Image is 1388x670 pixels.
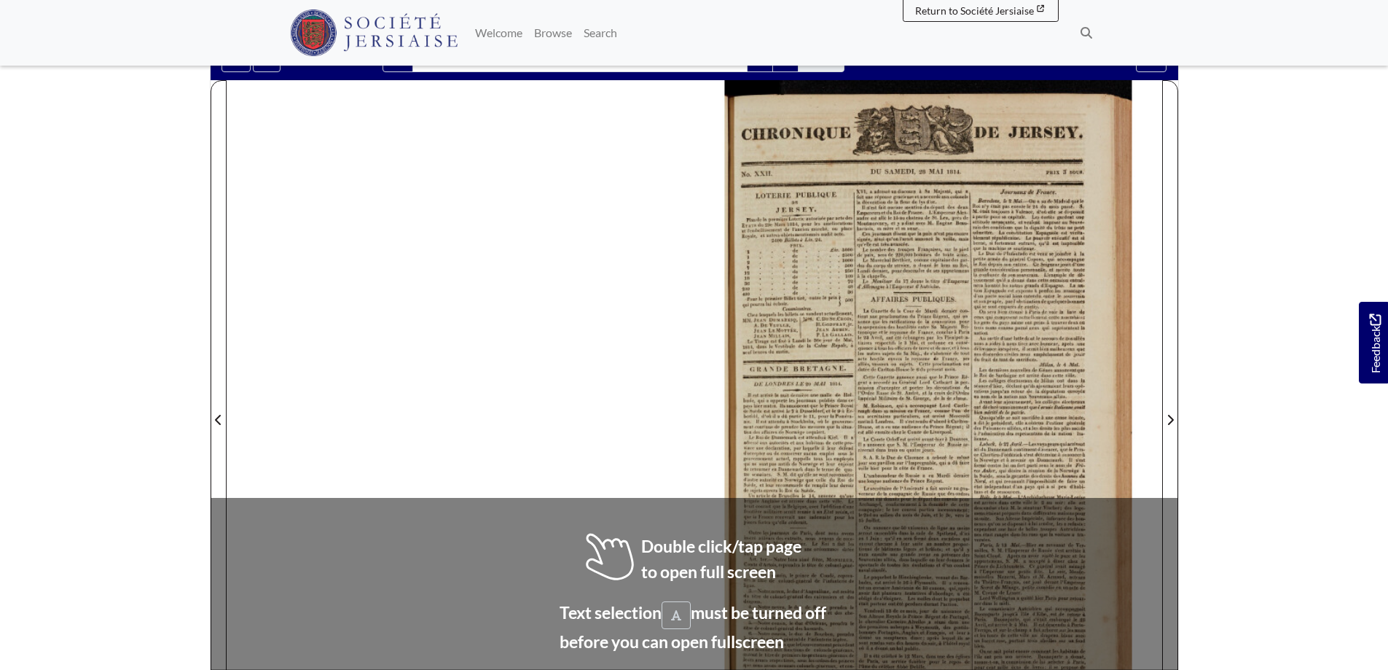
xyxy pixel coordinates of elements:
a: Would you like to provide feedback? [1359,302,1388,383]
img: Société Jersiaise [290,9,458,56]
a: Welcome [469,18,528,47]
span: Return to Société Jersiaise [915,4,1034,17]
span: Feedback [1366,313,1384,373]
a: Search [578,18,623,47]
a: Browse [528,18,578,47]
a: Société Jersiaise logo [290,6,458,60]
